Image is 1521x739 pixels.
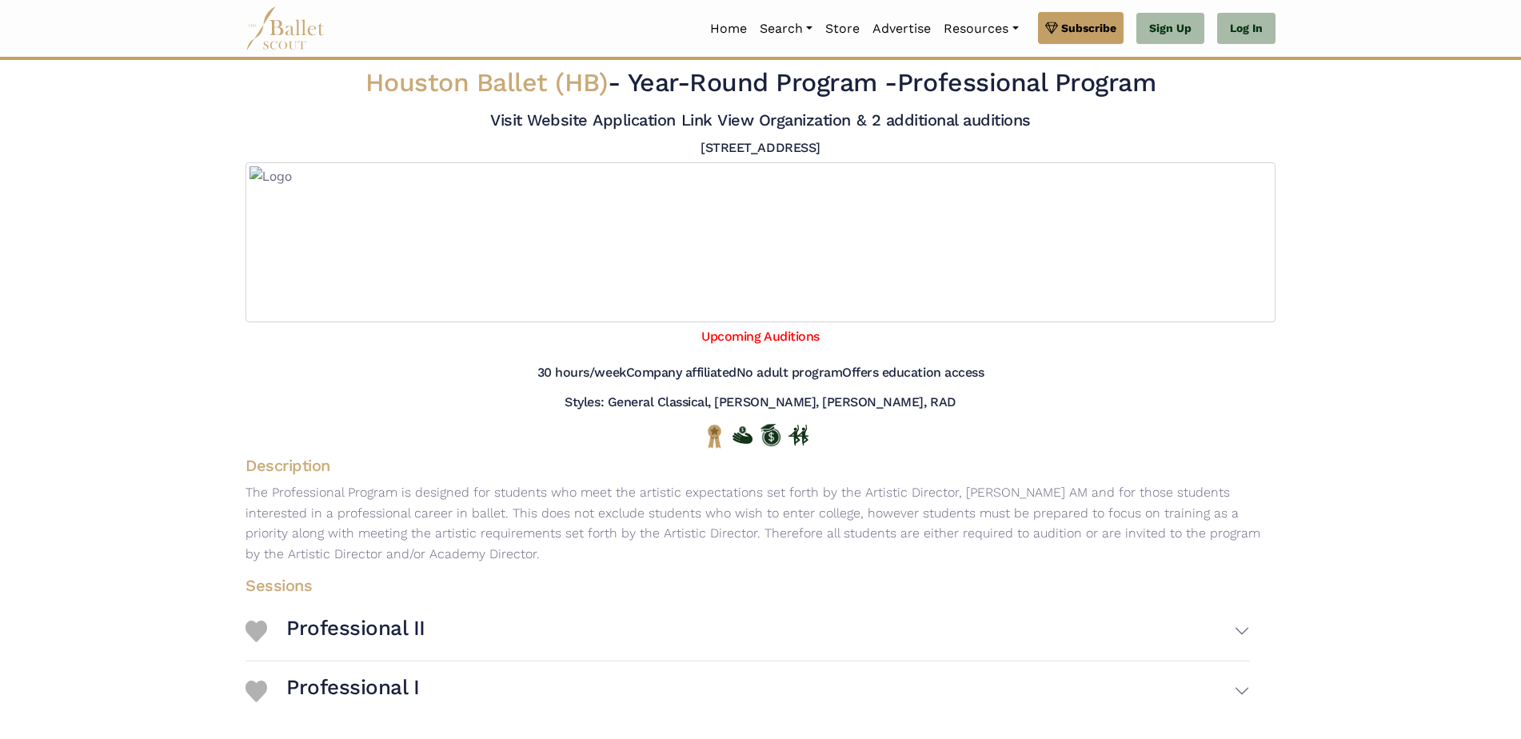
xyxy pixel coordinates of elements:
img: In Person [788,425,808,445]
a: Application Link [593,110,712,130]
a: Resources [937,12,1024,46]
img: Offers Financial Aid [733,426,753,444]
img: Heart [246,681,267,702]
a: Search [753,12,819,46]
img: Offers Scholarship [760,424,780,446]
h3: Professional II [286,615,425,642]
img: gem.svg [1045,19,1058,37]
p: The Professional Program is designed for students who meet the artistic expectations set forth by... [233,482,1288,564]
a: Log In [1217,13,1275,45]
h5: Styles: General Classical, [PERSON_NAME], [PERSON_NAME], RAD [565,394,956,411]
button: Professional II [286,609,1250,655]
h5: Offers education access [842,365,984,381]
a: Store [819,12,866,46]
img: Logo [246,162,1275,322]
img: National [705,424,725,449]
span: Houston Ballet (HB) [365,67,609,98]
a: Visit Website [490,110,588,130]
a: Home [704,12,753,46]
a: View Organization & 2 additional auditions [717,110,1031,130]
button: Professional I [286,668,1250,714]
h4: Sessions [233,575,1263,596]
a: Subscribe [1038,12,1124,44]
span: Subscribe [1061,19,1116,37]
a: Advertise [866,12,937,46]
a: Sign Up [1136,13,1204,45]
a: Upcoming Auditions [701,329,819,344]
span: Year-Round Program - [628,67,897,98]
h5: Company affiliated [626,365,737,381]
h4: Description [233,455,1288,476]
h3: Professional I [286,674,419,701]
h2: - Professional Program [333,66,1188,100]
h5: 30 hours/week [537,365,626,381]
img: Heart [246,621,267,642]
h5: [STREET_ADDRESS] [701,140,820,157]
h5: No adult program [737,365,842,381]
